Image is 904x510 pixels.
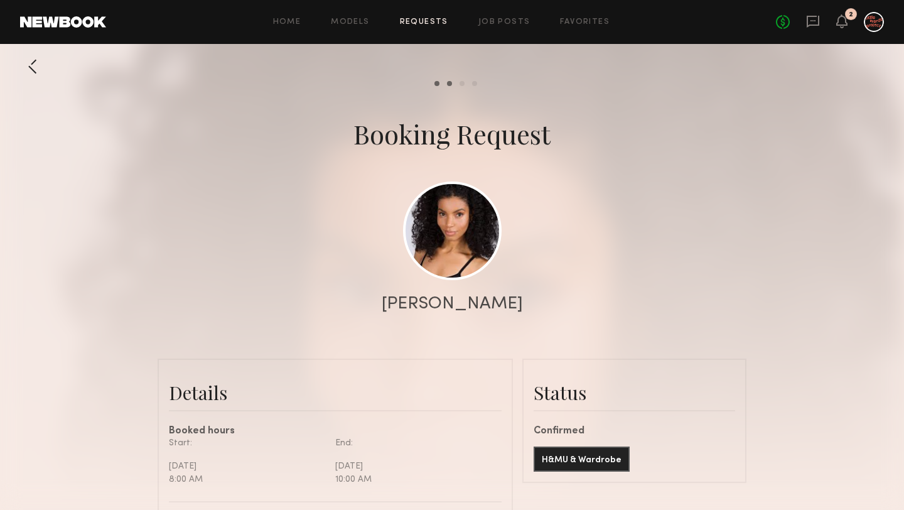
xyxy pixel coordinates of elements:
div: [DATE] [335,460,492,473]
div: Booking Request [353,116,551,151]
div: Start: [169,437,326,450]
a: Home [273,18,301,26]
div: End: [335,437,492,450]
div: 2 [849,11,853,18]
a: Models [331,18,369,26]
div: [PERSON_NAME] [382,295,523,313]
a: Job Posts [478,18,530,26]
div: Booked hours [169,426,502,437]
div: Details [169,380,502,405]
button: H&MU & Wardrobe [534,447,630,472]
div: Status [534,380,735,405]
div: 8:00 AM [169,473,326,486]
div: [DATE] [169,460,326,473]
a: Requests [400,18,448,26]
div: 10:00 AM [335,473,492,486]
div: Confirmed [534,426,735,437]
a: Favorites [560,18,610,26]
